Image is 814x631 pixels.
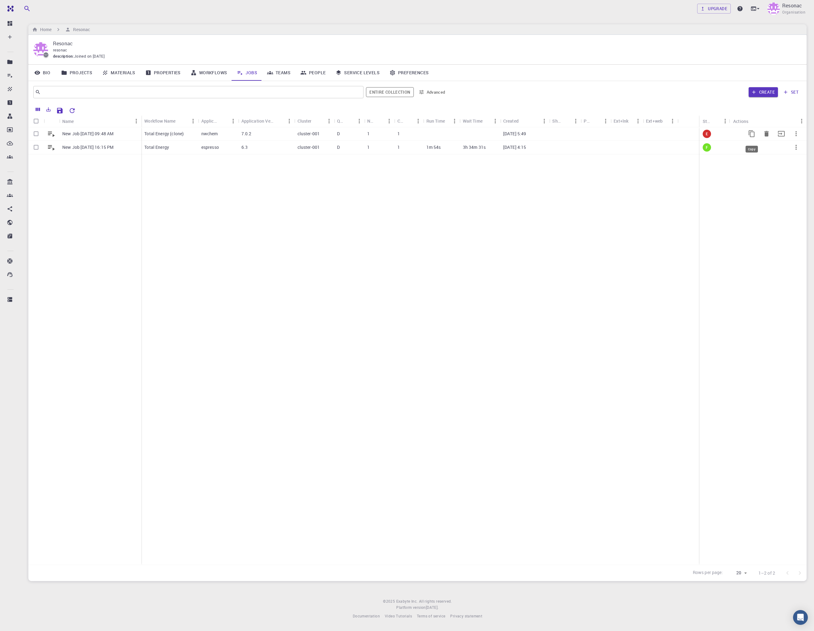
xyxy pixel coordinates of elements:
[463,144,486,150] p: 3h 34m 31s
[5,6,14,12] img: logo
[198,115,238,127] div: Application
[262,65,295,81] a: Teams
[144,131,184,137] p: Total Energy (clone)
[354,116,364,126] button: Menu
[384,65,434,81] a: Preferences
[344,116,354,126] button: Sort
[500,115,549,127] div: Created
[733,115,748,127] div: Actions
[460,115,500,127] div: Wait Time
[298,115,312,127] div: Cluster
[397,131,400,137] p: 1
[633,116,643,126] button: Menu
[312,116,322,126] button: Sort
[703,145,710,150] span: F
[703,130,711,138] div: error
[28,65,56,81] a: Bio
[782,9,805,15] span: Organisation
[601,116,610,126] button: Menu
[33,104,43,114] button: Columns
[334,115,364,127] div: Queue
[53,40,797,47] p: Resonac
[364,115,394,127] div: Nodes
[463,115,483,127] div: Wait Time
[710,116,720,126] button: Sort
[298,131,320,137] p: cluster-001
[584,115,591,127] div: Public
[749,87,778,97] button: Create
[396,605,425,611] span: Platform version
[188,116,198,126] button: Menu
[238,115,294,127] div: Application Version
[275,116,285,126] button: Sort
[426,115,445,127] div: Run Time
[241,131,252,137] p: 7.0.2
[294,115,334,127] div: Cluster
[232,65,262,81] a: Jobs
[490,116,500,126] button: Menu
[74,116,84,126] button: Sort
[720,116,730,126] button: Menu
[397,115,404,127] div: Cores
[324,116,334,126] button: Menu
[337,131,340,137] p: D
[700,115,730,127] div: Status
[767,2,780,15] img: Resonac
[426,605,439,610] span: [DATE] .
[53,47,67,52] span: resonac
[503,115,519,127] div: Created
[38,26,51,33] h6: Home
[353,613,380,618] span: Documentation
[175,116,185,126] button: Sort
[744,126,759,141] button: Copy
[241,144,248,150] p: 6.3
[43,104,54,114] button: Export
[503,144,526,150] p: [DATE] 4:15
[552,115,561,127] div: Shared
[561,116,571,126] button: Sort
[62,144,113,150] p: New Job [DATE] 16:15 PM
[396,598,418,605] a: Exabyte Inc.
[59,115,141,127] div: Name
[419,598,452,605] span: All rights reserved.
[571,116,581,126] button: Menu
[62,131,113,137] p: New Job [DATE] 09:48 AM
[423,115,460,127] div: Run Time
[759,126,774,141] button: Delete
[693,569,723,576] p: Rows per page:
[703,131,710,136] span: E
[285,116,294,126] button: Menu
[383,598,396,605] span: © 2025
[397,144,400,150] p: 1
[703,115,710,127] div: Status
[366,87,413,97] span: Filter throughout whole library including sets (folders)
[450,613,482,619] a: Privacy statement
[131,116,141,126] button: Menu
[581,115,610,127] div: Public
[375,116,384,126] button: Sort
[610,115,643,127] div: Ext+lnk
[31,26,91,33] nav: breadcrumb
[367,115,375,127] div: Nodes
[144,115,175,127] div: Workflow Name
[186,65,232,81] a: Workflows
[201,144,219,150] p: espresso
[74,53,105,59] span: Joined on [DATE]
[337,115,344,127] div: Queue
[591,116,601,126] button: Sort
[201,131,218,137] p: nwchem
[140,65,186,81] a: Properties
[141,115,198,127] div: Workflow Name
[241,115,275,127] div: Application Version
[396,599,418,604] span: Exabyte Inc.
[366,87,413,97] button: Entire collection
[450,116,460,126] button: Menu
[337,144,340,150] p: D
[416,87,448,97] button: Advanced
[367,131,370,137] p: 1
[295,65,331,81] a: People
[394,115,423,127] div: Cores
[53,53,74,59] span: description :
[384,116,394,126] button: Menu
[62,115,74,127] div: Name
